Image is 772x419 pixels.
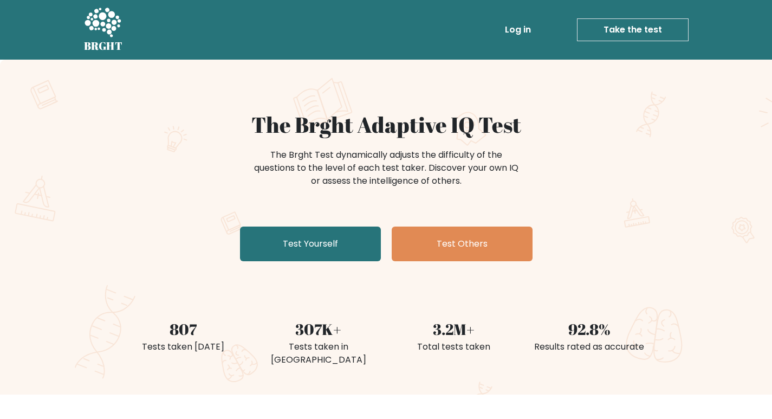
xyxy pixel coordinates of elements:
a: Take the test [577,18,689,41]
div: 307K+ [257,318,380,340]
div: 3.2M+ [393,318,515,340]
div: 92.8% [528,318,651,340]
a: Log in [501,19,535,41]
h1: The Brght Adaptive IQ Test [122,112,651,138]
a: Test Yourself [240,227,381,261]
div: Tests taken in [GEOGRAPHIC_DATA] [257,340,380,366]
a: BRGHT [84,4,123,55]
a: Test Others [392,227,533,261]
h5: BRGHT [84,40,123,53]
div: Total tests taken [393,340,515,353]
div: The Brght Test dynamically adjusts the difficulty of the questions to the level of each test take... [251,149,522,188]
div: Tests taken [DATE] [122,340,244,353]
div: 807 [122,318,244,340]
div: Results rated as accurate [528,340,651,353]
